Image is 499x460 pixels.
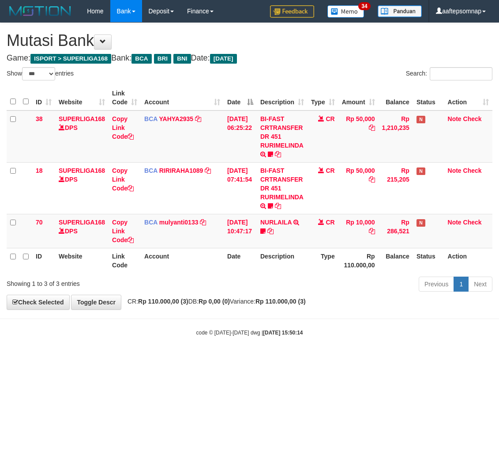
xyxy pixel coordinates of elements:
span: Has Note [416,116,425,123]
a: Copy Link Code [112,219,134,243]
span: BNI [173,54,191,64]
h4: Game: Bank: Date: [7,54,492,63]
a: Copy BI-FAST CRTRANSFER DR 451 RURIMELINDA to clipboard [275,202,281,209]
th: Account [141,248,224,273]
a: mulyanti0133 [159,219,199,226]
th: Status [413,248,444,273]
strong: Rp 110.000,00 (3) [255,298,306,305]
a: SUPERLIGA168 [59,219,105,226]
td: BI-FAST CRTRANSFER DR 451 RURIMELINDA [257,162,308,214]
a: Check [463,115,482,122]
th: Rp 110.000,00 [338,248,379,273]
a: Check Selected [7,295,70,310]
a: Previous [419,277,454,292]
th: Action: activate to sort column ascending [444,85,492,110]
td: BI-FAST CRTRANSFER DR 451 RURIMELINDA [257,110,308,163]
td: DPS [55,162,109,214]
th: Description [257,248,308,273]
span: BCA [131,54,151,64]
select: Showentries [22,67,55,80]
small: code © [DATE]-[DATE] dwg | [196,330,303,336]
a: Copy NURLAILA to clipboard [267,228,274,235]
a: Check [463,167,482,174]
label: Search: [406,67,492,80]
span: Has Note [416,219,425,227]
th: ID [32,248,55,273]
a: SUPERLIGA168 [59,115,105,122]
td: Rp 1,210,235 [379,110,413,163]
th: Website: activate to sort column ascending [55,85,109,110]
th: Date: activate to sort column descending [224,85,257,110]
a: Toggle Descr [71,295,121,310]
span: CR: DB: Variance: [123,298,306,305]
div: Showing 1 to 3 of 3 entries [7,276,201,288]
th: Balance [379,85,413,110]
a: RIRIRAHA1089 [159,167,203,174]
td: Rp 10,000 [338,214,379,248]
label: Show entries [7,67,74,80]
th: Balance [379,248,413,273]
span: 70 [36,219,43,226]
input: Search: [430,67,492,80]
span: BCA [144,115,158,122]
a: Copy Link Code [112,115,134,140]
th: Type: activate to sort column ascending [308,85,338,110]
td: Rp 50,000 [338,162,379,214]
td: Rp 50,000 [338,110,379,163]
th: Website [55,248,109,273]
td: Rp 215,205 [379,162,413,214]
a: Copy Link Code [112,167,134,192]
td: DPS [55,110,109,163]
a: Copy Rp 50,000 to clipboard [369,176,375,183]
a: Copy RIRIRAHA1089 to clipboard [205,167,211,174]
strong: Rp 110.000,00 (3) [138,298,188,305]
a: Copy Rp 50,000 to clipboard [369,124,375,131]
span: CR [326,115,334,122]
img: Button%20Memo.svg [327,5,364,18]
th: Status [413,85,444,110]
td: [DATE] 07:41:54 [224,162,257,214]
td: Rp 286,521 [379,214,413,248]
span: BCA [144,167,158,174]
a: NURLAILA [260,219,292,226]
a: YAHYA2935 [159,115,194,122]
span: Has Note [416,167,425,175]
td: [DATE] 06:25:22 [224,110,257,163]
th: Account: activate to sort column ascending [141,85,224,110]
th: Action [444,248,492,273]
strong: [DATE] 15:50:14 [263,330,303,336]
th: Type [308,248,338,273]
a: Copy YAHYA2935 to clipboard [195,115,201,122]
span: 18 [36,167,43,174]
img: Feedback.jpg [270,5,314,18]
td: DPS [55,214,109,248]
a: Note [448,115,461,122]
th: Description: activate to sort column ascending [257,85,308,110]
th: Link Code: activate to sort column ascending [109,85,141,110]
a: Copy BI-FAST CRTRANSFER DR 451 RURIMELINDA to clipboard [275,151,281,158]
a: Copy mulyanti0133 to clipboard [200,219,206,226]
td: [DATE] 10:47:17 [224,214,257,248]
h1: Mutasi Bank [7,32,492,49]
a: Note [448,167,461,174]
span: 38 [36,115,43,122]
a: Check [463,219,482,226]
th: Amount: activate to sort column ascending [338,85,379,110]
span: CR [326,219,334,226]
a: 1 [454,277,469,292]
a: Note [448,219,461,226]
th: Date [224,248,257,273]
span: ISPORT > SUPERLIGA168 [30,54,111,64]
span: 34 [358,2,370,10]
img: MOTION_logo.png [7,4,74,18]
a: Next [468,277,492,292]
span: BRI [154,54,171,64]
span: CR [326,167,334,174]
th: Link Code [109,248,141,273]
a: Copy Rp 10,000 to clipboard [369,228,375,235]
span: BCA [144,219,158,226]
a: SUPERLIGA168 [59,167,105,174]
img: panduan.png [378,5,422,17]
strong: Rp 0,00 (0) [199,298,230,305]
span: [DATE] [210,54,237,64]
